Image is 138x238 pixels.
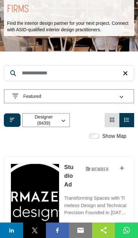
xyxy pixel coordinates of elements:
li: Card View [105,113,119,127]
img: linkedin sharing button [8,226,15,234]
p: Designer (8439) [28,114,60,127]
span: 4 [91,222,93,228]
button: Designer (8439) [22,113,70,127]
button: Filter categories [4,113,21,127]
img: ASID Members Badge Icon [82,164,113,174]
img: whatsapp sharing button [123,226,130,234]
span: 9 [106,222,108,228]
label: Show Map [102,132,126,140]
button: Featured [4,89,134,103]
img: facebook sharing button [54,226,61,234]
a: Add To List [120,166,124,171]
img: sharethis sharing button [100,226,108,234]
a: Transforming Spaces with Timeless Design and Technical Precision Founded in [DATE], this innovati... [64,191,127,216]
li: List View [119,113,134,127]
p: Transforming Spaces with Timeless Design and Technical Precision Founded in [DATE], this innovati... [64,195,127,216]
a: View Card [109,117,115,123]
a: Studio Ad [64,164,73,188]
p: Find the interior design partner for your next project. Connect with ASID-qualified interior desi... [7,20,131,33]
img: twitter sharing button [31,226,39,234]
img: email sharing button [77,226,84,234]
div: Followers [97,221,108,229]
a: View List [124,117,129,123]
input: Search Keyword [4,65,134,81]
p: Studio Ad [64,163,77,189]
p: Featured [23,93,41,100]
